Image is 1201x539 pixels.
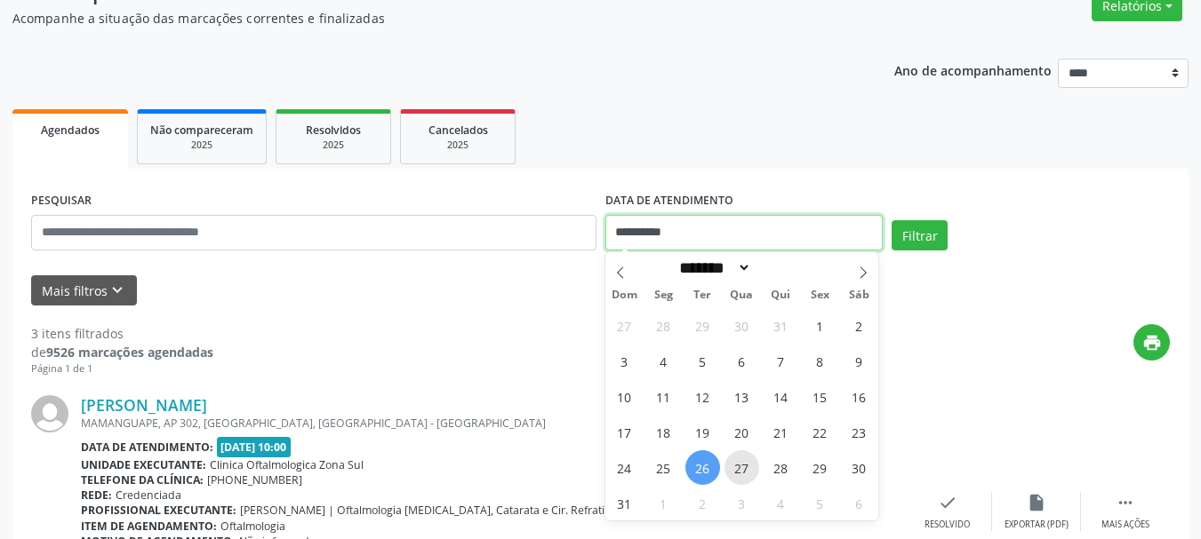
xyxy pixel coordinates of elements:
span: [DATE] 10:00 [217,437,292,457]
i: check [938,493,957,512]
b: Rede: [81,487,112,503]
button: Filtrar [892,220,948,250]
span: Agosto 1, 2025 [803,308,837,343]
span: Sáb [839,289,878,301]
div: Mais ações [1101,519,1149,531]
div: 2025 [289,139,378,152]
span: Julho 31, 2025 [764,308,798,343]
b: Profissional executante: [81,503,236,518]
i: keyboard_arrow_down [108,281,127,300]
b: Unidade executante: [81,457,206,472]
span: Não compareceram [150,123,253,138]
span: Qui [761,289,800,301]
span: Agosto 16, 2025 [842,379,877,414]
span: Setembro 1, 2025 [646,486,681,520]
input: Year [751,258,810,277]
span: Setembro 4, 2025 [764,486,798,520]
span: Agosto 21, 2025 [764,415,798,449]
span: Agosto 15, 2025 [803,379,837,414]
span: Agosto 14, 2025 [764,379,798,414]
span: Agosto 23, 2025 [842,415,877,449]
span: Agosto 25, 2025 [646,450,681,485]
span: Agosto 26, 2025 [685,450,720,485]
span: Agosto 7, 2025 [764,344,798,378]
select: Month [674,258,752,277]
span: Agosto 3, 2025 [607,344,642,378]
span: Credenciada [116,487,181,503]
span: [PERSON_NAME] | Oftalmologia [MEDICAL_DATA], Catarata e Cir. Refrativa [240,503,616,518]
b: Telefone da clínica: [81,472,204,487]
span: Agosto 29, 2025 [803,450,837,485]
span: Seg [644,289,683,301]
div: 3 itens filtrados [31,324,213,343]
span: Qua [722,289,761,301]
span: Agosto 24, 2025 [607,450,642,485]
span: Agosto 28, 2025 [764,450,798,485]
span: Agosto 27, 2025 [725,450,759,485]
span: Agosto 17, 2025 [607,415,642,449]
button: Mais filtroskeyboard_arrow_down [31,275,137,306]
span: Setembro 3, 2025 [725,486,759,520]
span: Julho 28, 2025 [646,308,681,343]
span: Agosto 12, 2025 [685,379,720,414]
span: Agosto 2, 2025 [842,308,877,343]
span: Agendados [41,123,100,138]
span: Agosto 22, 2025 [803,415,837,449]
div: MAMANGUAPE, AP 302, [GEOGRAPHIC_DATA], [GEOGRAPHIC_DATA] - [GEOGRAPHIC_DATA] [81,416,903,431]
span: Agosto 10, 2025 [607,379,642,414]
div: 2025 [413,139,502,152]
span: [PHONE_NUMBER] [207,472,302,487]
span: Agosto 18, 2025 [646,415,681,449]
p: Acompanhe a situação das marcações correntes e finalizadas [12,9,836,28]
span: Resolvidos [306,123,361,138]
div: Resolvido [925,519,970,531]
span: Agosto 11, 2025 [646,379,681,414]
span: Agosto 30, 2025 [842,450,877,485]
span: Dom [605,289,645,301]
span: Ter [683,289,722,301]
div: 2025 [150,139,253,152]
label: DATA DE ATENDIMENTO [605,187,733,215]
span: Setembro 6, 2025 [842,486,877,520]
span: Agosto 13, 2025 [725,379,759,414]
div: Exportar (PDF) [1005,519,1069,531]
b: Item de agendamento: [81,519,217,534]
span: Julho 27, 2025 [607,308,642,343]
b: Data de atendimento: [81,440,213,455]
span: Agosto 4, 2025 [646,344,681,378]
span: Cancelados [428,123,488,138]
a: [PERSON_NAME] [81,395,207,415]
span: Agosto 5, 2025 [685,344,720,378]
span: Agosto 20, 2025 [725,415,759,449]
img: img [31,395,68,432]
span: Oftalmologia [220,519,285,534]
i: print [1142,333,1162,353]
span: Setembro 5, 2025 [803,486,837,520]
div: de [31,343,213,361]
i: insert_drive_file [1027,493,1046,512]
span: Sex [800,289,839,301]
label: PESQUISAR [31,187,92,215]
div: Página 1 de 1 [31,361,213,377]
span: Clinica Oftalmologica Zona Sul [210,457,364,472]
span: Julho 29, 2025 [685,308,720,343]
span: Setembro 2, 2025 [685,486,720,520]
i:  [1116,493,1135,512]
span: Agosto 31, 2025 [607,486,642,520]
strong: 9526 marcações agendadas [46,344,213,361]
span: Agosto 6, 2025 [725,344,759,378]
span: Agosto 9, 2025 [842,344,877,378]
button: print [1133,324,1170,361]
span: Julho 30, 2025 [725,308,759,343]
span: Agosto 19, 2025 [685,415,720,449]
span: Agosto 8, 2025 [803,344,837,378]
p: Ano de acompanhamento [894,59,1052,81]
